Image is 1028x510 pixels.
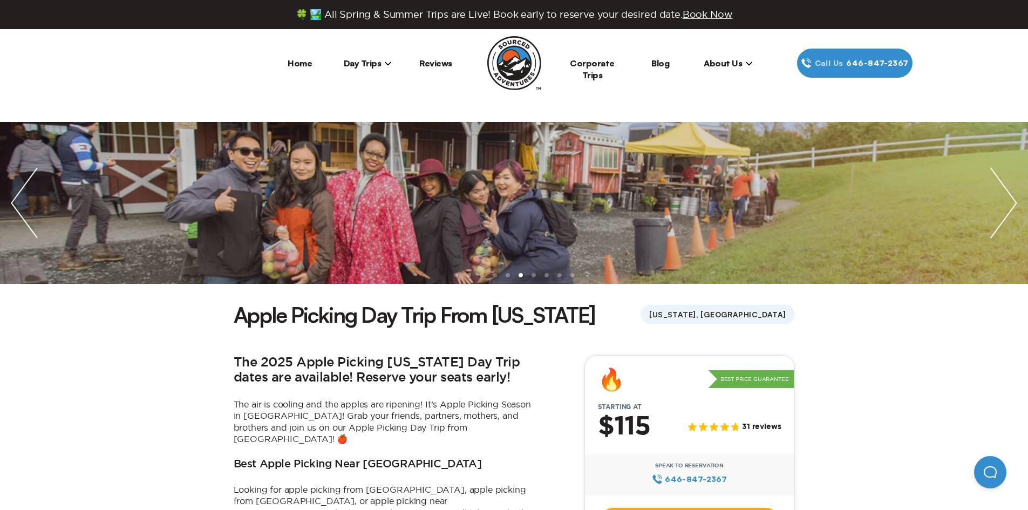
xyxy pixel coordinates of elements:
[974,456,1006,488] iframe: Help Scout Beacon - Open
[234,300,596,329] h1: Apple Picking Day Trip From [US_STATE]
[709,370,794,389] p: Best Price Guarantee
[812,57,847,69] span: Call Us
[704,58,753,69] span: About Us
[487,36,541,90] img: Sourced Adventures company logo
[683,9,733,19] span: Book Now
[652,473,727,485] a: 646‍-847‍-2367
[557,273,562,277] li: slide item 9
[598,369,625,390] div: 🔥
[288,58,312,69] a: Home
[655,463,724,469] span: Speak to Reservation
[797,49,913,78] a: Call Us646‍-847‍-2367
[480,273,484,277] li: slide item 3
[979,122,1028,284] img: next slide / item
[296,9,733,21] span: 🍀 🏞️ All Spring & Summer Trips are Live! Book early to reserve your desired date.
[641,305,794,324] span: [US_STATE], [GEOGRAPHIC_DATA]
[846,57,908,69] span: 646‍-847‍-2367
[506,273,510,277] li: slide item 5
[570,58,615,80] a: Corporate Trips
[598,413,650,441] h2: $115
[419,58,452,69] a: Reviews
[234,458,482,471] h3: Best Apple Picking Near [GEOGRAPHIC_DATA]
[651,58,669,69] a: Blog
[234,355,536,386] h2: The 2025 Apple Picking [US_STATE] Day Trip dates are available! Reserve your seats early!
[344,58,392,69] span: Day Trips
[519,273,523,277] li: slide item 6
[532,273,536,277] li: slide item 7
[234,399,536,445] p: The air is cooling and the apples are ripening! It’s Apple Picking Season in [GEOGRAPHIC_DATA]! G...
[742,423,781,432] span: 31 reviews
[493,273,497,277] li: slide item 4
[585,403,655,411] span: Starting at
[665,473,727,485] span: 646‍-847‍-2367
[570,273,575,277] li: slide item 10
[544,273,549,277] li: slide item 8
[467,273,471,277] li: slide item 2
[454,273,458,277] li: slide item 1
